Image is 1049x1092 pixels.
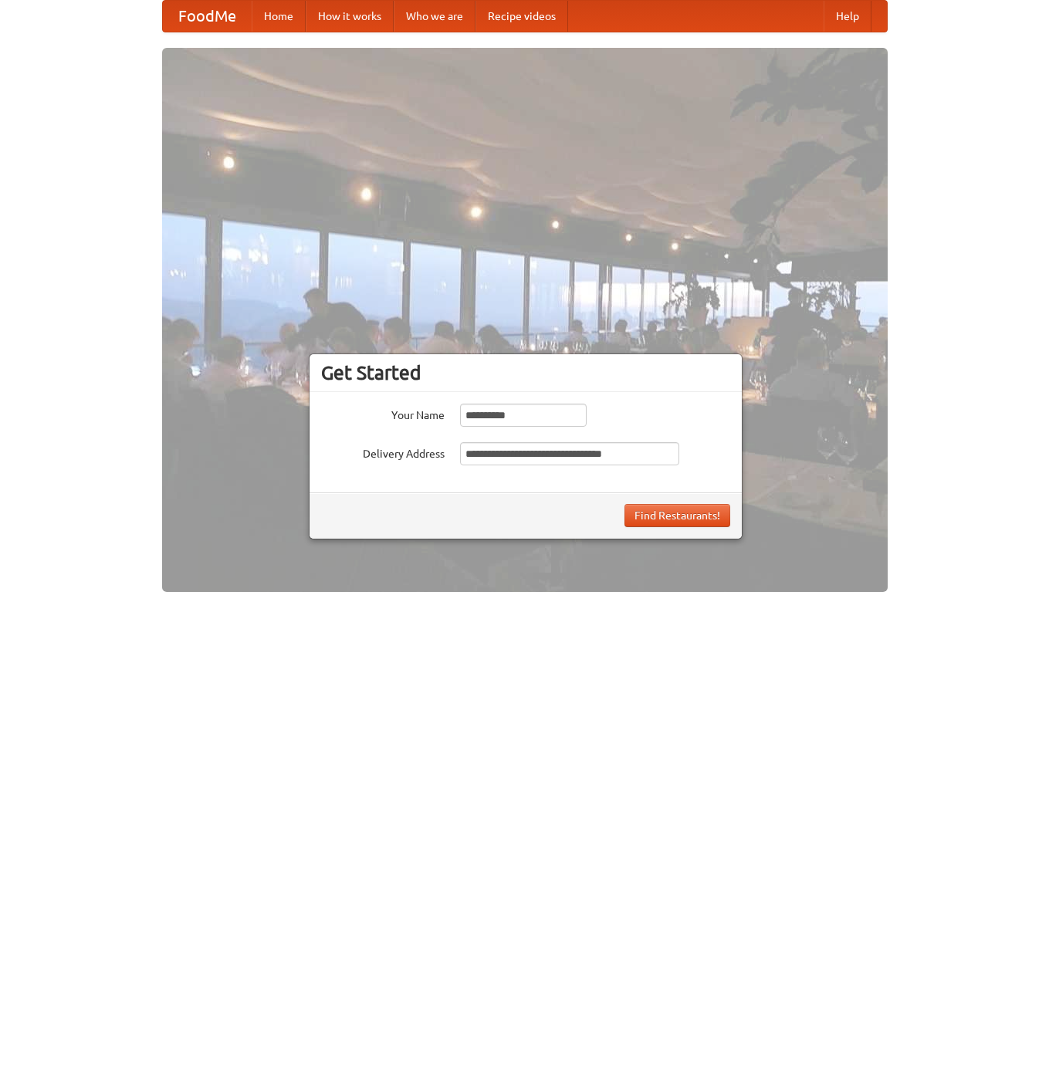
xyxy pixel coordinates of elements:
a: Home [252,1,306,32]
button: Find Restaurants! [624,504,730,527]
a: How it works [306,1,394,32]
a: Recipe videos [475,1,568,32]
a: Help [824,1,871,32]
a: FoodMe [163,1,252,32]
label: Your Name [321,404,445,423]
label: Delivery Address [321,442,445,461]
h3: Get Started [321,361,730,384]
a: Who we are [394,1,475,32]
